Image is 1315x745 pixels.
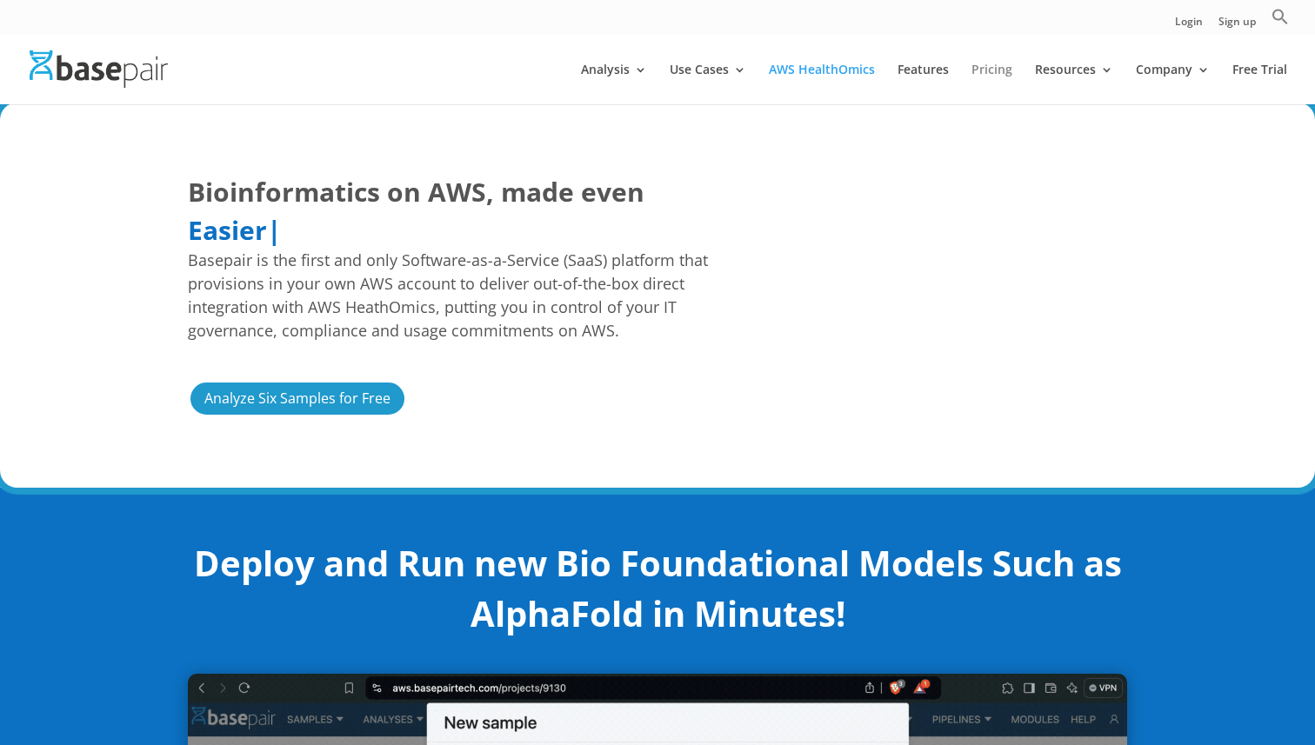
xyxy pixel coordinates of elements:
[188,249,731,343] span: Basepair is the first and only Software-as-a-Service (SaaS) platform that provisions in your own ...
[188,380,407,417] a: Analyze Six Samples for Free
[1175,17,1203,35] a: Login
[670,63,746,104] a: Use Cases
[971,63,1012,104] a: Pricing
[898,63,949,104] a: Features
[769,63,875,104] a: AWS HealthOmics
[1035,63,1113,104] a: Resources
[783,173,1127,367] iframe: Overcoming the Scientific and IT Challenges Associated with Scaling Omics Analysis | AWS Events
[188,212,267,248] span: Easier
[1232,63,1287,104] a: Free Trial
[581,63,647,104] a: Analysis
[1218,17,1256,35] a: Sign up
[188,173,644,211] span: Bioinformatics on AWS, made even
[1228,658,1294,724] iframe: Drift Widget Chat Controller
[30,50,168,88] img: Basepair
[1272,8,1289,25] svg: Search
[1136,63,1210,104] a: Company
[188,538,1127,648] h2: Deploy and Run new Bio Foundational Models Such as AlphaFold in Minutes!
[1272,8,1289,35] a: Search Icon Link
[267,212,282,248] span: |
